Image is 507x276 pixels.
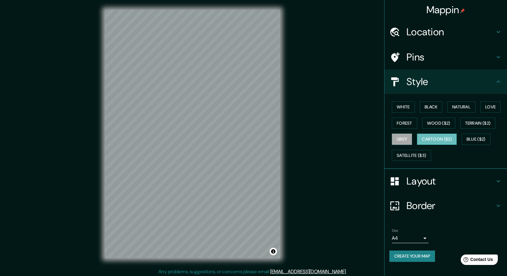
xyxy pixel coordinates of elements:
img: pin-icon.png [460,8,465,13]
button: Forest [392,118,417,129]
button: Natural [447,101,475,113]
div: Border [384,193,507,218]
button: Blue ($2) [462,134,490,145]
h4: Pins [407,51,495,63]
h4: Layout [407,175,495,187]
div: Pins [384,45,507,69]
div: . [347,268,348,275]
button: Create your map [389,251,435,262]
div: A4 [392,233,429,243]
div: Location [384,20,507,44]
p: Any problems, suggestions, or concerns please email . [158,268,347,275]
button: Satellite ($3) [392,150,431,161]
label: Size [392,228,398,233]
button: White [392,101,415,113]
div: . [348,268,349,275]
h4: Style [407,76,495,88]
button: Toggle attribution [270,248,277,255]
canvas: Map [105,10,280,258]
h4: Border [407,200,495,212]
h4: Location [407,26,495,38]
button: Cartoon ($2) [417,134,457,145]
button: Love [480,101,501,113]
iframe: Help widget launcher [452,252,500,269]
div: Layout [384,169,507,193]
h4: Mappin [426,4,465,16]
button: Black [420,101,443,113]
button: Wood ($2) [422,118,455,129]
a: [EMAIL_ADDRESS][DOMAIN_NAME] [270,268,346,275]
button: Terrain ($2) [460,118,496,129]
button: Grey [392,134,412,145]
div: Style [384,69,507,94]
